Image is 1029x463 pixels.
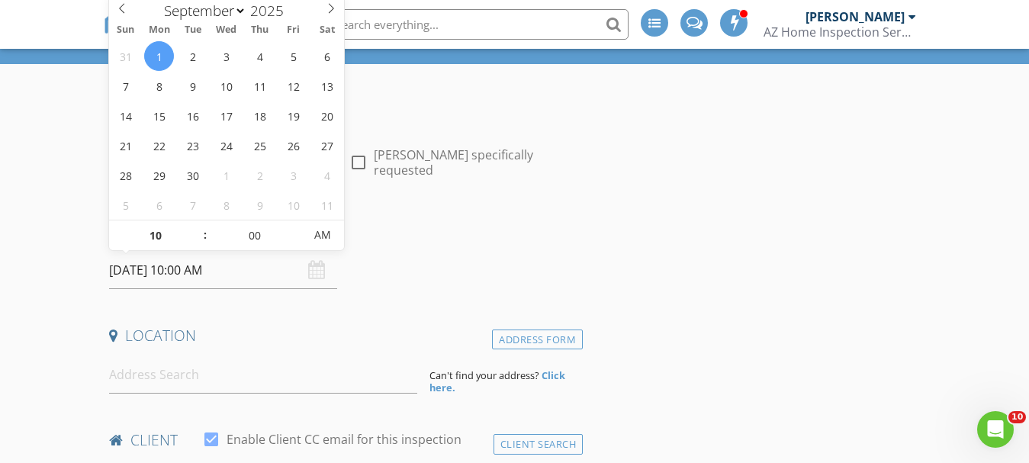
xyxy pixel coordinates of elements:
[977,411,1014,448] iframe: Intercom live chat
[111,190,140,220] span: October 5, 2025
[144,71,174,101] span: September 8, 2025
[103,8,137,41] img: The Best Home Inspection Software - Spectora
[312,101,342,130] span: September 20, 2025
[429,368,565,394] strong: Click here.
[144,160,174,190] span: September 29, 2025
[278,101,308,130] span: September 19, 2025
[245,41,275,71] span: September 4, 2025
[211,130,241,160] span: September 24, 2025
[176,25,210,35] span: Tue
[111,160,140,190] span: September 28, 2025
[227,432,461,447] label: Enable Client CC email for this inspection
[111,41,140,71] span: August 31, 2025
[211,101,241,130] span: September 17, 2025
[245,190,275,220] span: October 9, 2025
[143,25,176,35] span: Mon
[246,1,297,21] input: Year
[178,71,207,101] span: September 9, 2025
[109,356,417,394] input: Address Search
[429,368,539,382] span: Can't find your address?
[211,190,241,220] span: October 8, 2025
[111,101,140,130] span: September 14, 2025
[178,101,207,130] span: September 16, 2025
[211,71,241,101] span: September 10, 2025
[144,41,174,71] span: September 1, 2025
[278,130,308,160] span: September 26, 2025
[178,190,207,220] span: October 7, 2025
[277,25,310,35] span: Fri
[109,25,143,35] span: Sun
[178,41,207,71] span: September 2, 2025
[492,330,583,350] div: Address Form
[494,434,584,455] div: Client Search
[144,101,174,130] span: September 15, 2025
[278,71,308,101] span: September 12, 2025
[764,24,916,40] div: AZ Home Inspection Services
[203,220,207,250] span: :
[210,25,243,35] span: Wed
[245,130,275,160] span: September 25, 2025
[109,326,577,346] h4: Location
[109,430,577,450] h4: client
[245,71,275,101] span: September 11, 2025
[111,130,140,160] span: September 21, 2025
[278,41,308,71] span: September 5, 2025
[144,190,174,220] span: October 6, 2025
[111,71,140,101] span: September 7, 2025
[245,101,275,130] span: September 18, 2025
[312,160,342,190] span: October 4, 2025
[323,9,629,40] input: Search everything...
[178,130,207,160] span: September 23, 2025
[312,130,342,160] span: September 27, 2025
[211,41,241,71] span: September 3, 2025
[243,25,277,35] span: Thu
[178,160,207,190] span: September 30, 2025
[278,160,308,190] span: October 3, 2025
[245,160,275,190] span: October 2, 2025
[278,190,308,220] span: October 10, 2025
[144,130,174,160] span: September 22, 2025
[374,147,577,178] label: [PERSON_NAME] specifically requested
[312,190,342,220] span: October 11, 2025
[211,160,241,190] span: October 1, 2025
[109,252,337,289] input: Select date
[310,25,344,35] span: Sat
[1008,411,1026,423] span: 10
[806,9,905,24] div: [PERSON_NAME]
[312,41,342,71] span: September 6, 2025
[312,71,342,101] span: September 13, 2025
[103,21,272,53] a: SPECTORA
[301,220,343,250] span: Click to toggle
